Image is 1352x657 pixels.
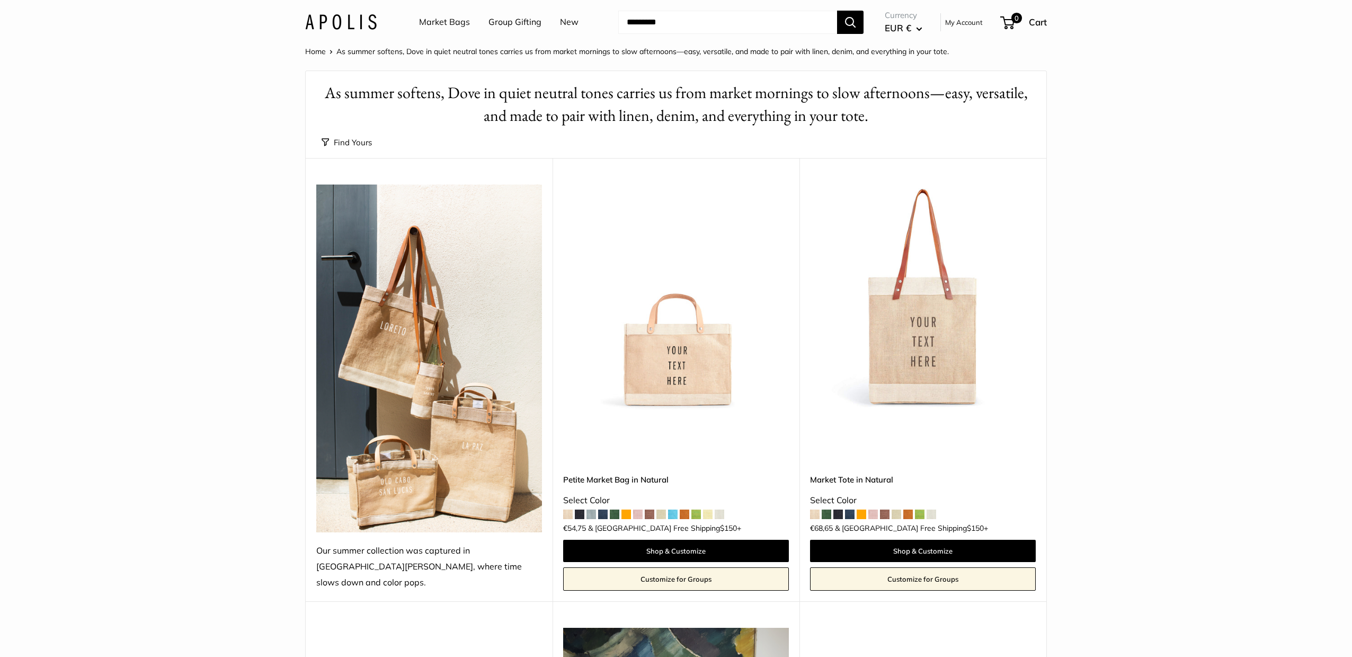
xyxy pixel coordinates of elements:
a: Petite Market Bag in Natural [563,474,789,486]
div: Our summer collection was captured in [GEOGRAPHIC_DATA][PERSON_NAME], where time slows down and c... [316,543,542,591]
a: Home [305,47,326,56]
a: Petite Market Bag in Naturaldescription_Effortless style that elevates every moment [563,185,789,410]
a: Market Tote in Natural [810,474,1036,486]
a: Group Gifting [488,14,541,30]
button: EUR € [885,20,922,37]
a: Customize for Groups [810,567,1036,591]
img: Our summer collection was captured in Todos Santos, where time slows down and color pops. [316,185,542,532]
div: Select Color [810,493,1036,509]
span: Cart [1029,16,1047,28]
input: Search... [618,11,837,34]
a: New [560,14,579,30]
span: €54,75 [563,524,586,532]
a: 0 Cart [1001,14,1047,31]
span: 0 [1011,13,1022,23]
button: Search [837,11,864,34]
nav: Breadcrumb [305,45,949,58]
img: description_Make it yours with custom printed text. [810,185,1036,410]
h1: As summer softens, Dove in quiet neutral tones carries us from market mornings to slow afternoons... [322,82,1030,127]
span: As summer softens, Dove in quiet neutral tones carries us from market mornings to slow afternoons... [336,47,949,56]
a: Customize for Groups [563,567,789,591]
div: Select Color [563,493,789,509]
span: & [GEOGRAPHIC_DATA] Free Shipping + [588,524,741,532]
img: Apolis [305,14,377,30]
a: description_Make it yours with custom printed text.description_The Original Market bag in its 4 n... [810,185,1036,410]
span: €68,65 [810,524,833,532]
a: Shop & Customize [810,540,1036,562]
span: $150 [967,523,984,533]
button: Find Yours [322,135,372,150]
a: Market Bags [419,14,470,30]
span: $150 [720,523,737,533]
a: Shop & Customize [563,540,789,562]
img: Petite Market Bag in Natural [563,185,789,410]
span: & [GEOGRAPHIC_DATA] Free Shipping + [835,524,988,532]
span: EUR € [885,22,911,33]
a: My Account [945,16,983,29]
span: Currency [885,8,922,23]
